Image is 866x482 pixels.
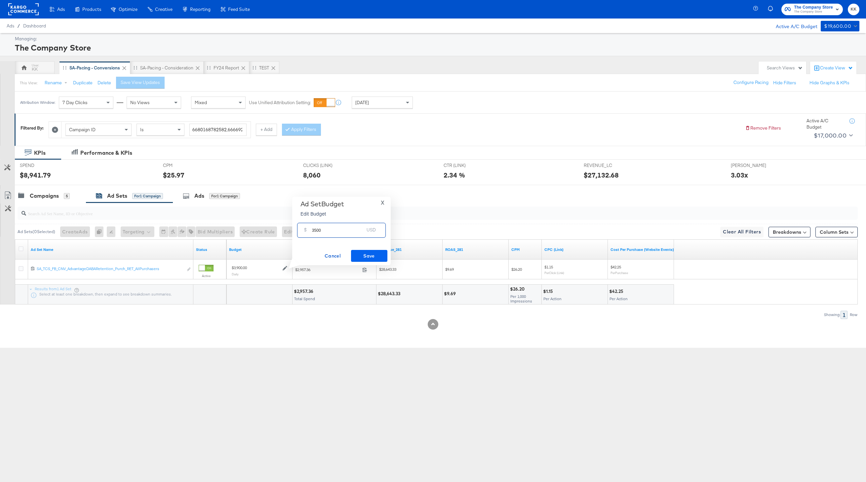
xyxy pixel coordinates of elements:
span: $2,957.36 [295,267,360,272]
span: Per Action [543,296,562,301]
div: SA-Pacing - Consideration [140,65,193,71]
span: Ads [7,23,14,28]
button: Delete [98,80,111,86]
a: The average cost for each link click you've received from your ad. [544,247,605,252]
span: Is [140,127,144,133]
div: $2,957.36 [294,288,315,295]
div: 3.03x [731,170,748,180]
span: Save [354,252,385,260]
span: The Company Store [794,9,833,15]
span: X [381,198,384,207]
div: Ad Set Budget [300,200,344,208]
span: The Company Store [794,4,833,11]
label: Active [199,274,214,278]
div: for 1 Campaign [209,193,240,199]
span: REVENUE_LC [584,162,633,169]
span: $28,643.33 [379,267,396,272]
span: CLICKS (LINK) [303,162,353,169]
div: SA-Pacing - Conversions [69,65,120,71]
span: CTR (LINK) [444,162,493,169]
span: [DATE] [355,100,369,105]
div: Filtered By: [20,125,44,131]
div: Drag to reorder tab [207,66,211,69]
div: FY24 Report [214,65,239,71]
span: No Views [130,100,150,105]
span: Reporting [190,7,211,12]
button: Remove Filters [745,125,781,131]
div: Drag to reorder tab [253,66,256,69]
div: Ad Sets [107,192,127,200]
span: Clear All Filters [723,228,761,236]
a: The average cost you've paid to have 1,000 impressions of your ad. [511,247,539,252]
span: Total Spend [294,296,315,301]
div: Campaigns [30,192,59,200]
sub: Per Purchase [610,271,628,275]
span: KK [850,6,857,13]
div: USD [364,225,378,237]
div: SA_TCS_FB_CNV_AdvantageDABARetention_Purch_RET_AllPurchasers [37,266,183,271]
div: Showing: [824,312,841,317]
div: $8,941.79 [20,170,51,180]
button: Hide Filters [773,80,796,86]
div: Performance & KPIs [80,149,132,157]
span: [PERSON_NAME] [731,162,780,169]
a: Revenue_281 [379,247,440,252]
button: X [378,200,387,205]
span: CPM [163,162,213,169]
div: Active A/C Budget [807,118,843,130]
span: Feed Suite [228,7,250,12]
input: Search Ad Set Name, ID or Objective [26,204,779,217]
span: Ads [57,7,65,12]
div: The Company Store [15,42,858,53]
button: Breakdowns [768,227,810,237]
p: Edit Budget [300,210,344,217]
a: Shows the current budget of Ad Set. [229,247,290,252]
button: $19,600.00 [821,21,859,31]
div: Row [849,312,858,317]
button: Hide Graphs & KPIs [809,80,849,86]
span: Per Action [610,296,628,301]
div: This View: [20,80,37,86]
span: Per 1,000 Impressions [510,294,532,303]
div: KPIs [34,149,46,157]
sub: Daily [232,272,239,276]
div: Ad Sets ( 0 Selected) [18,229,55,235]
div: $19,600.00 [824,22,851,30]
div: $ [301,225,309,237]
span: SPEND [20,162,69,169]
span: Campaign ID [69,127,96,133]
div: Search Views [767,65,803,71]
div: $9.69 [444,291,458,297]
button: $17,000.00 [811,130,854,141]
div: Ads [194,192,204,200]
span: $9.69 [445,267,454,272]
div: Drag to reorder tab [134,66,137,69]
button: Configure Pacing [729,77,773,89]
span: Creative [155,7,173,12]
span: Cancel [317,252,348,260]
div: $1.15 [543,288,555,295]
button: The Company StoreThe Company Store [781,4,843,15]
span: Dashboard [23,23,46,28]
div: $17,000.00 [814,131,846,141]
div: $3,900.00 [232,265,247,270]
div: KK [32,66,38,72]
div: Managing: [15,36,858,42]
span: Mixed [195,100,207,105]
button: Save [351,250,387,262]
div: Create View [820,65,853,71]
button: Cancel [315,250,351,262]
span: Optimize [119,7,138,12]
button: Duplicate [73,80,93,86]
span: $26.20 [511,267,522,272]
div: Attribution Window: [20,100,56,105]
span: / [14,23,23,28]
span: 7 Day Clicks [62,100,88,105]
button: KK [848,4,859,15]
input: Enter your budget [312,221,364,235]
div: 2.34 % [444,170,465,180]
div: TEST [259,65,269,71]
label: Use Unified Attribution Setting: [249,100,311,106]
div: 5 [64,193,70,199]
div: Drag to reorder tab [63,66,66,69]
